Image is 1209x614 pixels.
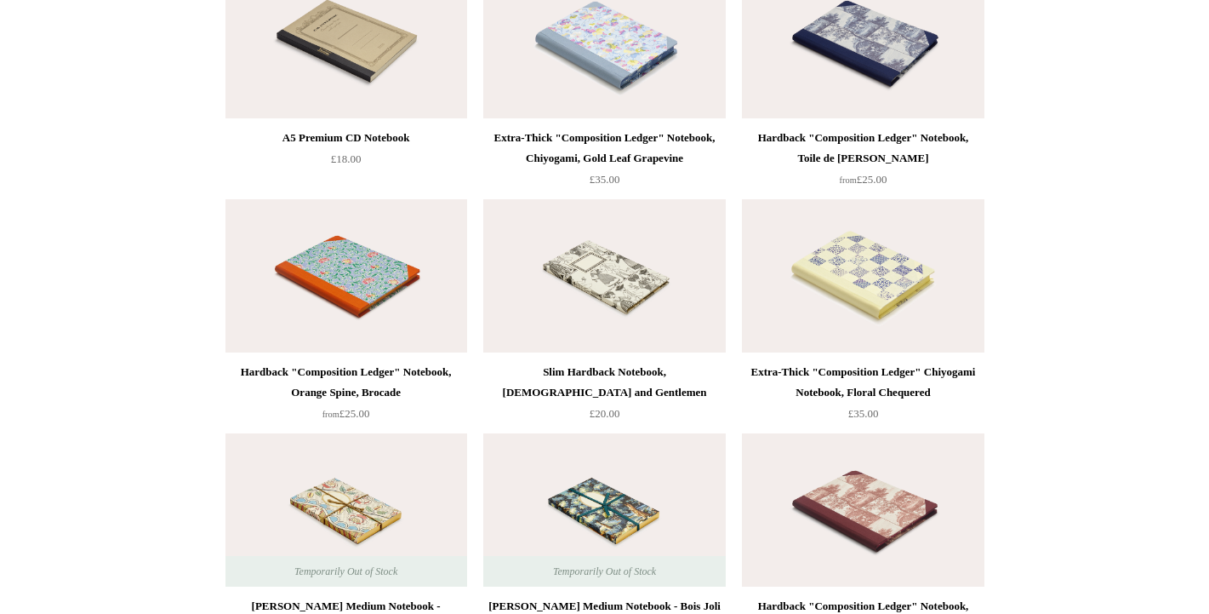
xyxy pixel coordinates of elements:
[322,407,370,420] span: £25.00
[746,362,979,403] div: Extra-Thick "Composition Ledger" Chiyogami Notebook, Floral Chequered
[331,152,362,165] span: £18.00
[742,433,984,587] a: Hardback "Composition Ledger" Notebook, Burgundy Spine, Toile de Jouy Hardback "Composition Ledge...
[225,128,467,198] a: A5 Premium CD Notebook £18.00
[848,407,879,420] span: £35.00
[536,556,673,587] span: Temporarily Out of Stock
[483,433,725,587] a: Antoinette Poisson Medium Notebook - Bois Joli Antoinette Poisson Medium Notebook - Bois Joli Tem...
[483,362,725,432] a: Slim Hardback Notebook, [DEMOGRAPHIC_DATA] and Gentlemen £20.00
[840,173,887,186] span: £25.00
[483,128,725,198] a: Extra-Thick "Composition Ledger" Notebook, Chiyogami, Gold Leaf Grapevine £35.00
[590,407,620,420] span: £20.00
[225,433,467,587] img: Antoinette Poisson Medium Notebook - Guirlande & Festons
[742,199,984,353] a: Extra-Thick "Composition Ledger" Chiyogami Notebook, Floral Chequered Extra-Thick "Composition Le...
[230,128,463,148] div: A5 Premium CD Notebook
[742,362,984,432] a: Extra-Thick "Composition Ledger" Chiyogami Notebook, Floral Chequered £35.00
[488,362,721,403] div: Slim Hardback Notebook, [DEMOGRAPHIC_DATA] and Gentlemen
[840,175,857,185] span: from
[742,199,984,353] img: Extra-Thick "Composition Ledger" Chiyogami Notebook, Floral Chequered
[746,128,979,169] div: Hardback "Composition Ledger" Notebook, Toile de [PERSON_NAME]
[742,128,984,198] a: Hardback "Composition Ledger" Notebook, Toile de [PERSON_NAME] from£25.00
[225,199,467,353] a: Hardback "Composition Ledger" Notebook, Orange Spine, Brocade Hardback "Composition Ledger" Noteb...
[225,362,467,432] a: Hardback "Composition Ledger" Notebook, Orange Spine, Brocade from£25.00
[322,410,339,419] span: from
[483,199,725,353] img: Slim Hardback Notebook, Ladies and Gentlemen
[488,128,721,169] div: Extra-Thick "Composition Ledger" Notebook, Chiyogami, Gold Leaf Grapevine
[742,433,984,587] img: Hardback "Composition Ledger" Notebook, Burgundy Spine, Toile de Jouy
[483,199,725,353] a: Slim Hardback Notebook, Ladies and Gentlemen Slim Hardback Notebook, Ladies and Gentlemen
[483,433,725,587] img: Antoinette Poisson Medium Notebook - Bois Joli
[277,556,414,587] span: Temporarily Out of Stock
[225,433,467,587] a: Antoinette Poisson Medium Notebook - Guirlande & Festons Antoinette Poisson Medium Notebook - Gui...
[225,199,467,353] img: Hardback "Composition Ledger" Notebook, Orange Spine, Brocade
[230,362,463,403] div: Hardback "Composition Ledger" Notebook, Orange Spine, Brocade
[590,173,620,186] span: £35.00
